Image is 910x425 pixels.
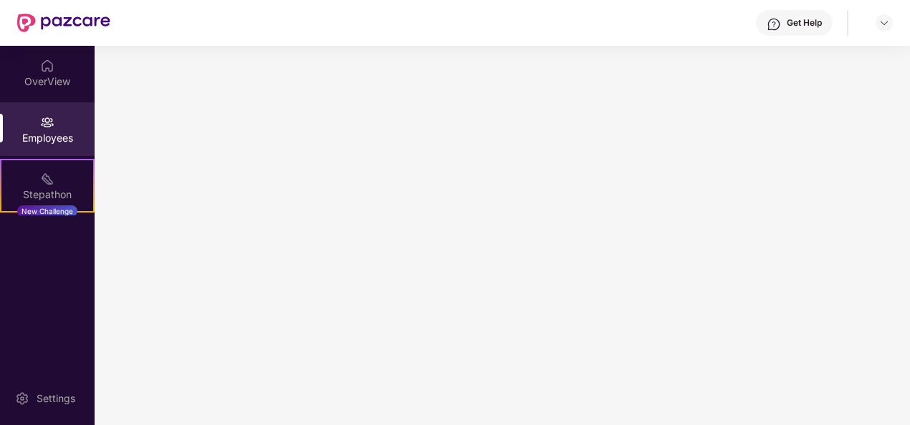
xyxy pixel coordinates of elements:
[1,187,93,202] div: Stepathon
[32,391,80,406] div: Settings
[15,391,29,406] img: svg+xml;base64,PHN2ZyBpZD0iU2V0dGluZy0yMHgyMCIgeG1sbnM9Imh0dHA6Ly93d3cudzMub3JnLzIwMDAvc3ZnIiB3aW...
[767,17,781,31] img: svg+xml;base64,PHN2ZyBpZD0iSGVscC0zMngzMiIgeG1sbnM9Imh0dHA6Ly93d3cudzMub3JnLzIwMDAvc3ZnIiB3aWR0aD...
[878,17,890,29] img: svg+xml;base64,PHN2ZyBpZD0iRHJvcGRvd24tMzJ4MzIiIHhtbG5zPSJodHRwOi8vd3d3LnczLm9yZy8yMDAwL3N2ZyIgd2...
[40,115,54,130] img: svg+xml;base64,PHN2ZyBpZD0iRW1wbG95ZWVzIiB4bWxucz0iaHR0cDovL3d3dy53My5vcmcvMjAwMC9zdmciIHdpZHRoPS...
[40,172,54,186] img: svg+xml;base64,PHN2ZyB4bWxucz0iaHR0cDovL3d3dy53My5vcmcvMjAwMC9zdmciIHdpZHRoPSIyMSIgaGVpZ2h0PSIyMC...
[40,59,54,73] img: svg+xml;base64,PHN2ZyBpZD0iSG9tZSIgeG1sbnM9Imh0dHA6Ly93d3cudzMub3JnLzIwMDAvc3ZnIiB3aWR0aD0iMjAiIG...
[17,14,110,32] img: New Pazcare Logo
[787,17,822,29] div: Get Help
[17,205,77,217] div: New Challenge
